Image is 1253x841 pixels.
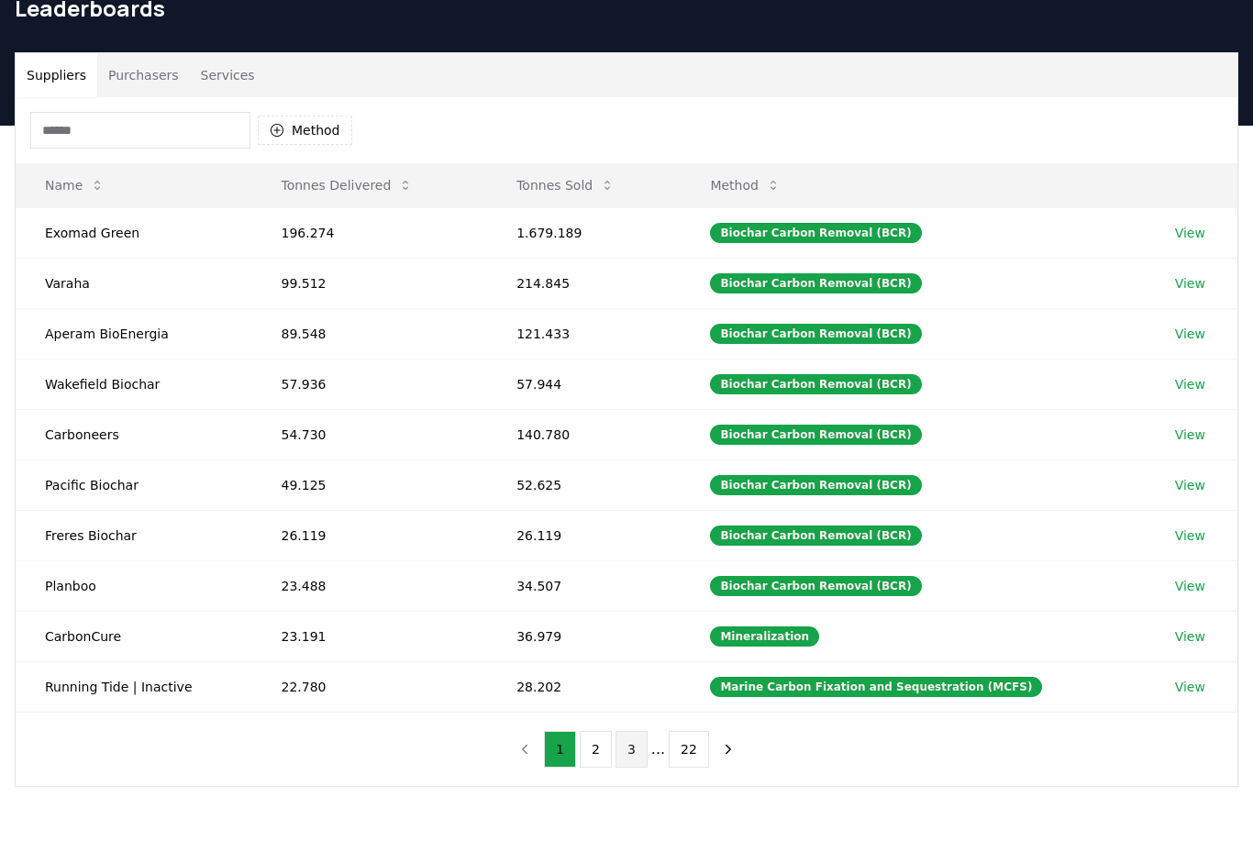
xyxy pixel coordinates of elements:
td: 52.625 [487,459,681,510]
a: View [1175,325,1205,343]
button: next page [713,731,744,768]
td: 99.512 [251,258,487,308]
div: Biochar Carbon Removal (BCR) [710,324,921,344]
a: View [1175,476,1205,494]
td: 26.119 [487,510,681,560]
td: 49.125 [251,459,487,510]
td: Carboneers [16,409,251,459]
td: 57.944 [487,359,681,409]
button: Purchasers [97,53,190,97]
button: Method [695,167,795,204]
div: Mineralization [710,626,819,647]
button: Name [30,167,119,204]
td: 1.679.189 [487,207,681,258]
td: 23.191 [251,611,487,661]
a: View [1175,375,1205,393]
div: Biochar Carbon Removal (BCR) [710,374,921,394]
button: Tonnes Delivered [266,167,427,204]
td: 34.507 [487,560,681,611]
div: Biochar Carbon Removal (BCR) [710,576,921,596]
a: View [1175,526,1205,545]
td: 26.119 [251,510,487,560]
a: View [1175,224,1205,242]
a: View [1175,274,1205,293]
td: Varaha [16,258,251,308]
a: View [1175,577,1205,595]
button: Method [258,116,352,145]
td: Planboo [16,560,251,611]
div: Marine Carbon Fixation and Sequestration (MCFS) [710,677,1042,697]
a: View [1175,678,1205,696]
td: Freres Biochar [16,510,251,560]
td: Running Tide | Inactive [16,661,251,712]
td: 57.936 [251,359,487,409]
td: Aperam BioEnergia [16,308,251,359]
div: Biochar Carbon Removal (BCR) [710,526,921,546]
td: Pacific Biochar [16,459,251,510]
td: 28.202 [487,661,681,712]
td: 54.730 [251,409,487,459]
button: 2 [580,731,612,768]
td: 121.433 [487,308,681,359]
button: 1 [544,731,576,768]
div: Biochar Carbon Removal (BCR) [710,223,921,243]
button: 22 [669,731,709,768]
a: View [1175,627,1205,646]
div: Biochar Carbon Removal (BCR) [710,425,921,445]
li: ... [651,738,665,760]
div: Biochar Carbon Removal (BCR) [710,273,921,293]
button: Tonnes Sold [502,167,629,204]
td: 22.780 [251,661,487,712]
a: View [1175,426,1205,444]
td: Exomad Green [16,207,251,258]
td: 140.780 [487,409,681,459]
button: Services [190,53,266,97]
td: CarbonCure [16,611,251,661]
td: 196.274 [251,207,487,258]
button: 3 [615,731,648,768]
td: 214.845 [487,258,681,308]
div: Biochar Carbon Removal (BCR) [710,475,921,495]
td: 23.488 [251,560,487,611]
td: 36.979 [487,611,681,661]
td: 89.548 [251,308,487,359]
button: Suppliers [16,53,97,97]
td: Wakefield Biochar [16,359,251,409]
